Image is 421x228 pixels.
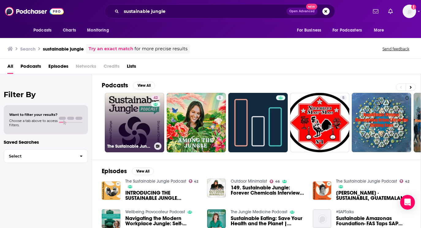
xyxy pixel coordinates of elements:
[7,61,13,74] a: All
[336,209,354,215] a: #SAPTalks
[231,179,267,184] a: Outdoor Minimalist
[33,26,51,35] span: Podcasts
[20,46,36,52] h3: Search
[336,179,397,184] a: The Sustainable Jungle Podcast
[328,25,371,36] button: open menu
[125,209,185,215] a: Wellbeing Provocateur Podcast
[83,25,117,36] button: open menu
[405,180,409,183] span: 42
[194,180,198,183] span: 42
[154,95,158,101] span: 42
[102,167,127,175] h2: Episodes
[121,6,286,16] input: Search podcasts, credits, & more...
[231,209,287,215] a: The Jungle Medicine Podcast
[189,179,199,183] a: 42
[102,181,120,200] img: INTRODUCING THE SUSTAINABLE JUNGLE PODCAST
[89,45,133,52] a: Try an exact match
[403,5,416,18] button: Show profile menu
[125,190,200,201] a: INTRODUCING THE SUSTAINABLE JUNGLE PODCAST
[135,45,188,52] span: for more precise results
[231,185,305,196] span: 149. Sustainable Jungle: Forever Chemicals Interview with [PERSON_NAME]
[219,95,221,101] span: 5
[336,216,411,226] a: Sustainable Amazonas Foundation- FAS Taps SAP Lumira to Help Save the Amazon Jungle
[381,46,411,51] button: Send feedback
[207,209,226,228] img: Sustainable Eating: Save Your Health and the Planet | Episode #3: The Jungle Medicine Podcast wit...
[289,10,315,13] span: Open Advanced
[132,168,154,175] button: View All
[59,25,80,36] a: Charts
[293,25,329,36] button: open menu
[386,6,395,17] a: Show notifications dropdown
[21,61,41,74] a: Podcasts
[104,61,119,74] span: Credits
[400,179,409,183] a: 42
[411,5,416,9] svg: Add a profile image
[105,93,164,152] a: 42The Sustainable Jungle Podcast
[104,4,335,18] div: Search podcasts, credits, & more...
[102,82,128,89] h2: Podcasts
[313,209,332,228] img: Sustainable Amazonas Foundation- FAS Taps SAP Lumira to Help Save the Amazon Jungle
[63,26,76,35] span: Charts
[127,61,136,74] a: Lists
[125,179,186,184] a: The Sustainable Jungle Podcast
[405,95,409,150] div: 0
[290,93,350,152] a: 5
[102,167,154,175] a: EpisodesView All
[313,181,332,200] img: ELIZA BABARCZY · SUSTAINABLE, GUATEMALAN WOOD & THE JUNGLE SCHOOL
[4,139,88,145] p: Saved Searches
[270,180,280,183] a: 46
[102,82,155,89] a: PodcastsView All
[297,26,321,35] span: For Business
[4,149,88,163] button: Select
[133,82,155,89] button: View All
[87,26,109,35] span: Monitoring
[125,216,200,226] a: Navigating the Modern Workplace Jungle: Self-Leadership for Sustainable Performance
[275,180,280,183] span: 46
[370,25,392,36] button: open menu
[400,195,415,210] div: Open Intercom Messenger
[48,61,68,74] a: Episodes
[9,112,58,117] span: Want to filter your results?
[306,4,317,9] span: New
[374,26,384,35] span: More
[4,154,75,158] span: Select
[107,144,152,149] h3: The Sustainable Jungle Podcast
[336,190,411,201] a: ELIZA BABARCZY · SUSTAINABLE, GUATEMALAN WOOD & THE JUNGLE SCHOOL
[43,46,84,52] h3: sustainable jungle
[5,6,64,17] img: Podchaser - Follow, Share and Rate Podcasts
[332,26,362,35] span: For Podcasters
[231,185,305,196] a: 149. Sustainable Jungle: Forever Chemicals Interview with Meg
[216,95,223,100] a: 5
[342,95,344,101] span: 5
[403,5,416,18] img: User Profile
[336,190,411,201] span: [PERSON_NAME] · SUSTAINABLE, GUATEMALAN WOOD & THE JUNGLE SCHOOL
[403,5,416,18] span: Logged in as nell-elle
[9,119,58,127] span: Choose a tab above to access filters.
[340,95,347,100] a: 5
[286,8,317,15] button: Open AdvancedNew
[352,93,411,152] a: 0
[207,179,226,197] img: 149. Sustainable Jungle: Forever Chemicals Interview with Meg
[102,209,120,228] img: Navigating the Modern Workplace Jungle: Self-Leadership for Sustainable Performance
[29,25,59,36] button: open menu
[151,95,160,100] a: 42
[231,216,305,226] a: Sustainable Eating: Save Your Health and the Planet | Episode #3: The Jungle Medicine Podcast wit...
[167,93,226,152] a: 5
[370,6,381,17] a: Show notifications dropdown
[76,61,96,74] span: Networks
